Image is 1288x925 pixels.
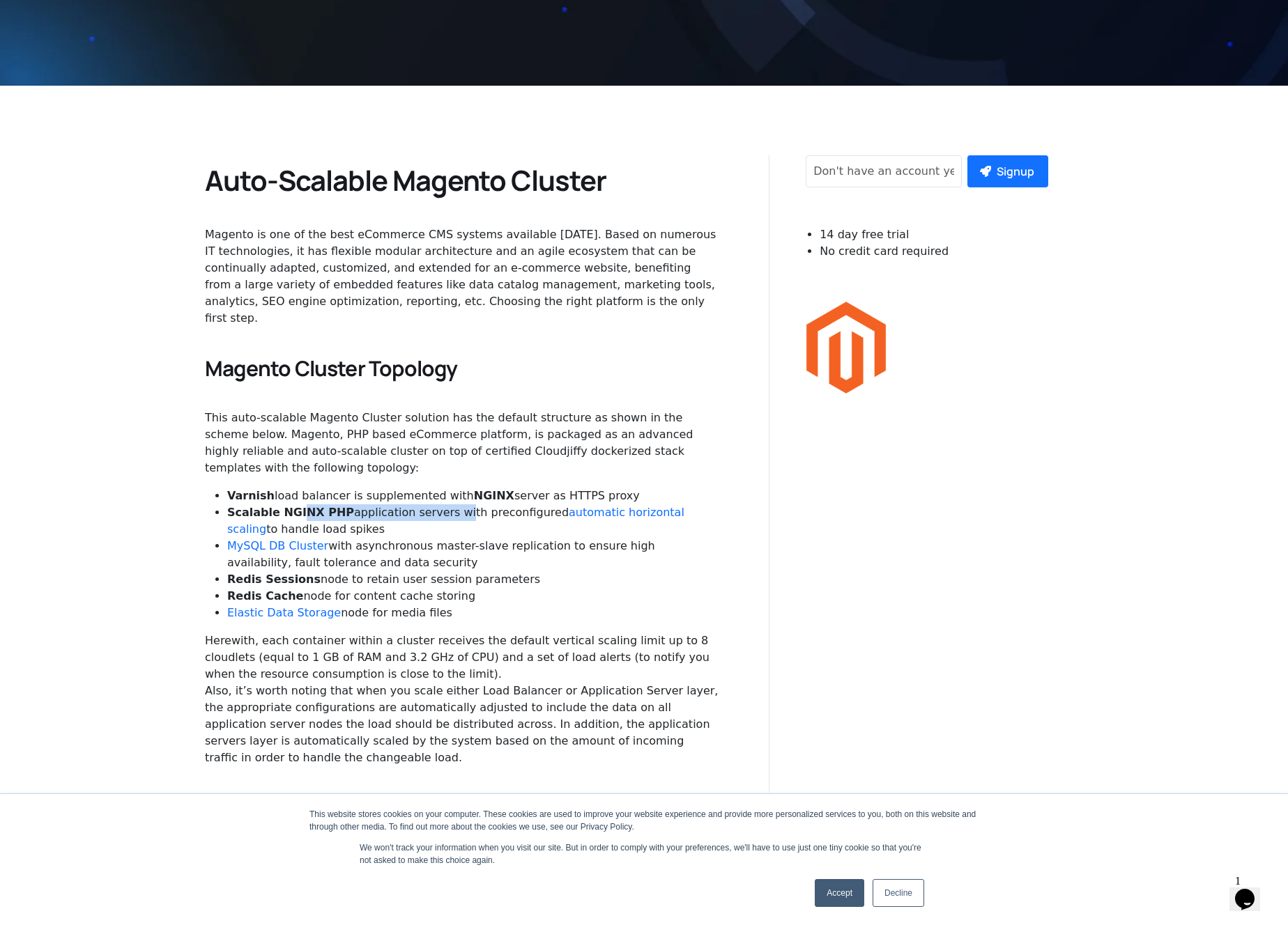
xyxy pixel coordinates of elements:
[227,606,341,619] a: Elastic Data Storage
[815,879,864,907] a: Accept
[474,489,514,502] strong: NGINX
[205,226,720,327] div: Magento is one of the best eCommerce CMS systems available [DATE]. Based on numerous IT technolog...
[227,488,720,504] li: load balancer is supplemented with server as HTTPS proxy
[227,605,720,621] li: node for media files
[227,588,720,605] li: node for content cache storing
[227,573,321,586] strong: Redis Sessions
[227,504,720,538] li: application servers with preconfigured to handle load spikes
[820,243,1062,260] li: No credit card required
[360,841,928,866] p: We won't track your information when you visit our site. But in order to comply with your prefere...
[227,539,328,552] a: MySQL DB Cluster
[227,571,720,588] li: node to retain user session parameters
[1229,869,1274,911] iframe: chat widget
[309,808,979,833] div: This website stores cookies on your computer. These cookies are used to improve your website expe...
[227,589,303,603] strong: Redis Cache
[873,879,924,907] a: Decline
[797,299,895,396] img: Magento-1.png
[967,155,1048,187] button: Signup
[806,155,962,187] input: Don't have an account yet?
[227,506,354,519] strong: Scalable NGINX PHP
[820,226,1062,243] li: 14 day free trial
[227,489,275,502] strong: Varnish
[205,162,720,199] h2: Auto-Scalable Magento Cluster
[205,355,720,382] h4: Magento Cluster Topology
[205,410,720,766] div: This auto-scalable Magento Cluster solution has the default structure as shown in the scheme belo...
[227,538,720,571] li: with asynchronous master-slave replication to ensure high availability, fault tolerance and data ...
